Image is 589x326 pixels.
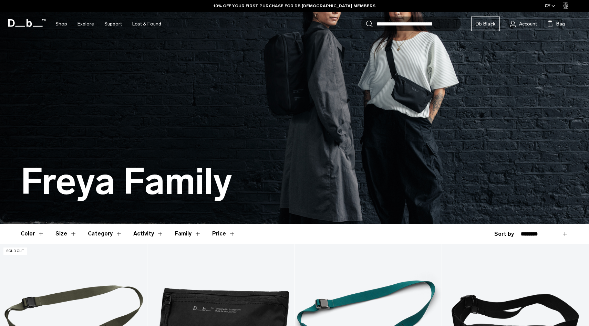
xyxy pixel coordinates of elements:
[547,20,565,28] button: Bag
[55,224,77,244] button: Toggle Filter
[21,162,232,202] h1: Freya Family
[132,12,161,36] a: Lost & Found
[133,224,164,244] button: Toggle Filter
[519,20,537,28] span: Account
[471,17,500,31] a: Db Black
[104,12,122,36] a: Support
[77,12,94,36] a: Explore
[214,3,375,9] a: 10% OFF YOUR FIRST PURCHASE FOR DB [DEMOGRAPHIC_DATA] MEMBERS
[175,224,201,244] button: Toggle Filter
[510,20,537,28] a: Account
[21,224,44,244] button: Toggle Filter
[212,224,236,244] button: Toggle Price
[3,248,27,255] p: Sold Out
[556,20,565,28] span: Bag
[88,224,122,244] button: Toggle Filter
[55,12,67,36] a: Shop
[50,12,166,36] nav: Main Navigation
